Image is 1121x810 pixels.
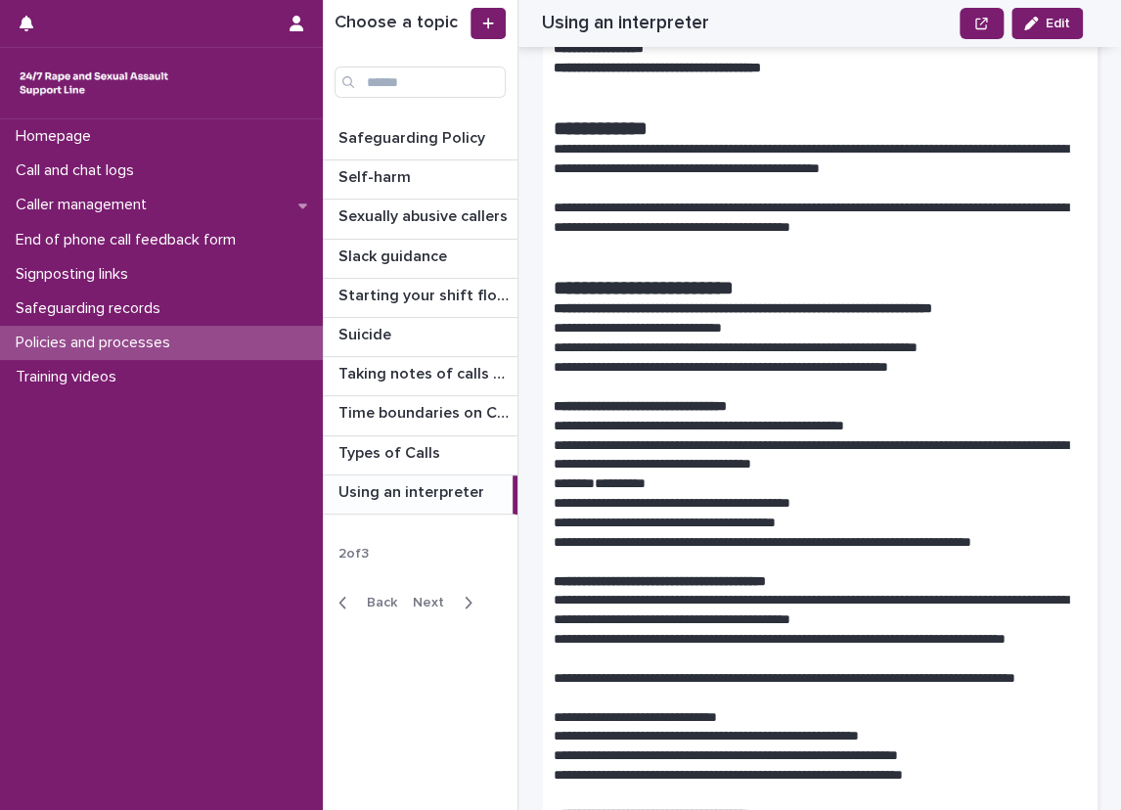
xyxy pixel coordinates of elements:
[323,594,405,611] button: Back
[8,265,144,284] p: Signposting links
[1011,8,1083,39] button: Edit
[338,400,514,423] p: Time boundaries on Calls and Chats
[335,13,467,34] h1: Choose a topic
[323,160,517,200] a: Self-harmSelf-harm
[8,368,132,386] p: Training videos
[323,436,517,475] a: Types of CallsTypes of Calls
[8,127,107,146] p: Homepage
[323,121,517,160] a: Safeguarding PolicySafeguarding Policy
[338,283,514,305] p: Starting your shift flowchart
[323,318,517,357] a: SuicideSuicide
[323,530,384,578] p: 2 of 3
[323,357,517,396] a: Taking notes of calls and chatsTaking notes of calls and chats
[8,161,150,180] p: Call and chat logs
[413,596,456,609] span: Next
[338,440,444,463] p: Types of Calls
[338,322,395,344] p: Suicide
[323,396,517,435] a: Time boundaries on Calls and ChatsTime boundaries on Calls and Chats
[323,240,517,279] a: Slack guidanceSlack guidance
[338,479,488,502] p: Using an interpreter
[542,12,709,34] h2: Using an interpreter
[338,203,512,226] p: Sexually abusive callers
[8,196,162,214] p: Caller management
[338,361,514,383] p: Taking notes of calls and chats
[405,594,488,611] button: Next
[8,231,251,249] p: End of phone call feedback form
[338,164,415,187] p: Self-harm
[323,200,517,239] a: Sexually abusive callersSexually abusive callers
[338,244,451,266] p: Slack guidance
[8,334,186,352] p: Policies and processes
[323,279,517,318] a: Starting your shift flowchartStarting your shift flowchart
[8,299,176,318] p: Safeguarding records
[323,475,517,515] a: Using an interpreterUsing an interpreter
[355,596,397,609] span: Back
[335,67,506,98] input: Search
[16,64,172,103] img: rhQMoQhaT3yELyF149Cw
[1046,17,1070,30] span: Edit
[338,125,489,148] p: Safeguarding Policy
